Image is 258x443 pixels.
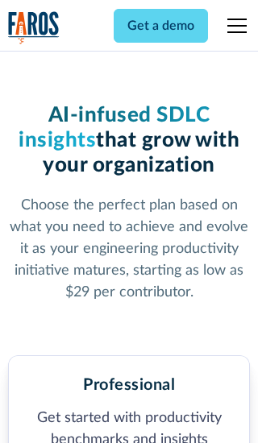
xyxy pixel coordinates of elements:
[83,375,175,395] h2: Professional
[8,11,60,44] a: home
[19,105,210,151] span: AI-infused SDLC insights
[218,6,250,45] div: menu
[8,11,60,44] img: Logo of the analytics and reporting company Faros.
[8,195,251,304] p: Choose the perfect plan based on what you need to achieve and evolve it as your engineering produ...
[114,9,208,43] a: Get a demo
[8,103,251,179] h1: that grow with your organization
